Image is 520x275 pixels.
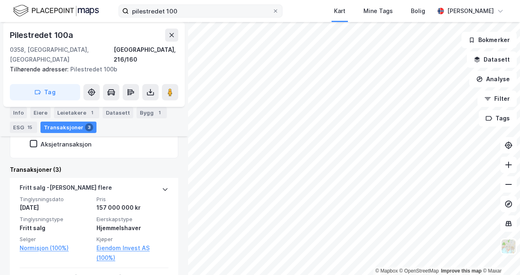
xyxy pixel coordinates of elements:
[375,268,398,274] a: Mapbox
[40,140,92,148] div: Aksjetransaksjon
[96,236,168,243] span: Kjøper
[10,66,70,73] span: Tilhørende adresser:
[469,71,517,87] button: Analyse
[447,6,494,16] div: [PERSON_NAME]
[479,236,520,275] iframe: Chat Widget
[467,51,517,68] button: Datasett
[20,223,92,233] div: Fritt salg
[479,110,517,126] button: Tags
[363,6,393,16] div: Mine Tags
[137,107,167,118] div: Bygg
[462,32,517,48] button: Bokmerker
[477,91,517,107] button: Filter
[129,5,272,17] input: Søk på adresse, matrikkel, gårdeiere, leietakere eller personer
[114,45,178,64] div: [GEOGRAPHIC_DATA], 216/160
[13,4,99,18] img: logo.f888ab2527a4732fd821a326f86c7f29.svg
[10,107,27,118] div: Info
[30,107,51,118] div: Eiere
[10,64,172,74] div: Pilestredet 100b
[96,203,168,213] div: 157 000 000 kr
[40,122,96,133] div: Transaksjoner
[10,29,75,42] div: Pilestredet 100a
[96,243,168,263] a: Eiendom Invest AS (100%)
[96,216,168,223] span: Eierskapstype
[10,122,37,133] div: ESG
[88,109,96,117] div: 1
[85,123,93,131] div: 3
[411,6,425,16] div: Bolig
[155,109,164,117] div: 1
[399,268,439,274] a: OpenStreetMap
[103,107,133,118] div: Datasett
[10,165,178,175] div: Transaksjoner (3)
[10,45,114,64] div: 0358, [GEOGRAPHIC_DATA], [GEOGRAPHIC_DATA]
[334,6,345,16] div: Kart
[20,216,92,223] span: Tinglysningstype
[20,203,92,213] div: [DATE]
[26,123,34,131] div: 15
[96,223,168,233] div: Hjemmelshaver
[54,107,99,118] div: Leietakere
[96,196,168,203] span: Pris
[441,268,482,274] a: Improve this map
[20,236,92,243] span: Selger
[20,243,92,253] a: Normisjon (100%)
[10,84,80,100] button: Tag
[20,196,92,203] span: Tinglysningsdato
[20,183,112,196] div: Fritt salg - [PERSON_NAME] flere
